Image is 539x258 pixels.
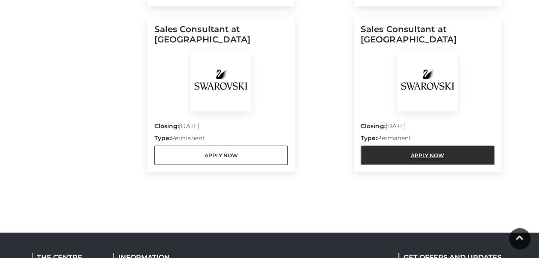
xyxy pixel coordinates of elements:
img: Swarovski [397,51,458,111]
h5: Sales Consultant at [GEOGRAPHIC_DATA] [361,24,494,51]
strong: Type: [361,134,377,142]
p: [DATE] [361,122,494,134]
img: Swarovski [191,51,251,111]
a: Apply Now [361,146,494,165]
strong: Closing: [361,122,385,130]
strong: Closing: [154,122,179,130]
p: Permanent [154,134,288,146]
strong: Type: [154,134,171,142]
p: [DATE] [154,122,288,134]
p: Permanent [361,134,494,146]
h5: Sales Consultant at [GEOGRAPHIC_DATA] [154,24,288,51]
a: Apply Now [154,146,288,165]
